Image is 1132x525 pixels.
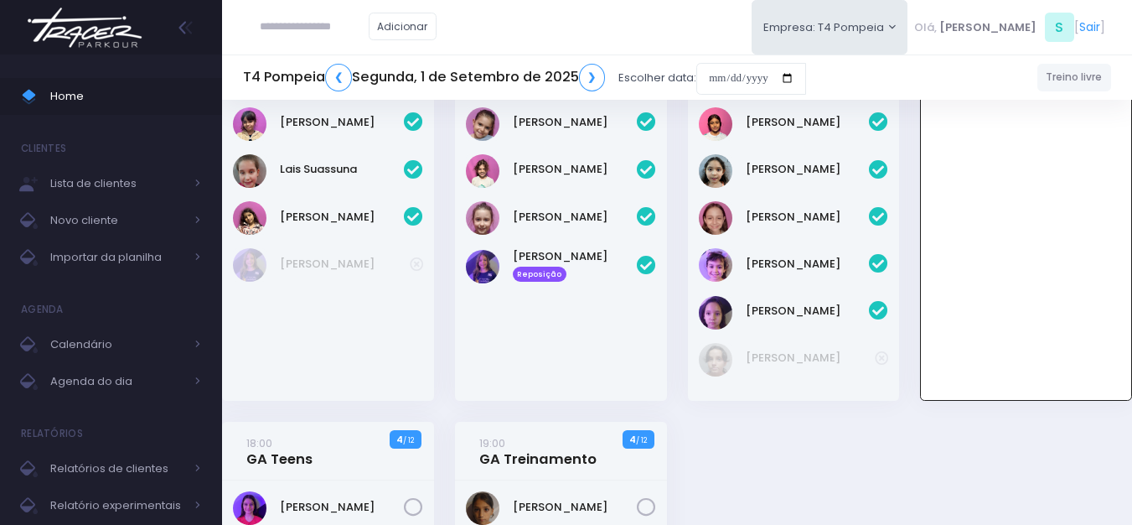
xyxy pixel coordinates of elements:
[369,13,437,40] a: Adicionar
[243,59,806,97] div: Escolher data:
[1045,13,1074,42] span: S
[233,248,266,282] img: Rosa Widman
[50,334,184,356] span: Calendário
[513,267,566,282] span: Reposição
[699,154,732,188] img: Luisa Yen Muller
[243,64,605,91] h5: T4 Pompeia Segunda, 1 de Setembro de 2025
[699,248,732,282] img: Nina Loureiro Andrusyszyn
[513,161,637,178] a: [PERSON_NAME]
[914,19,937,36] span: Olá,
[746,350,876,366] a: [PERSON_NAME]
[21,293,64,326] h4: Agenda
[21,417,83,450] h4: Relatórios
[466,491,499,525] img: Ana Laura Nóbrega
[746,256,870,273] a: [PERSON_NAME]
[280,499,404,516] a: [PERSON_NAME]
[699,201,732,235] img: Marina Xidis Cerqueira
[939,19,1036,36] span: [PERSON_NAME]
[280,209,404,226] a: [PERSON_NAME]
[50,210,184,231] span: Novo cliente
[513,248,637,282] a: [PERSON_NAME] Reposição
[325,64,352,91] a: ❮
[1037,64,1112,91] a: Treino livre
[466,250,499,283] img: Rosa Widman
[50,173,184,195] span: Lista de clientes
[1079,18,1100,36] a: Sair
[513,499,637,516] a: [PERSON_NAME]
[233,201,266,235] img: Luiza Braz
[746,303,870,320] a: [PERSON_NAME]
[233,107,266,141] img: Clarice Lopes
[403,435,414,445] small: / 12
[50,495,184,517] span: Relatório experimentais
[513,114,637,131] a: [PERSON_NAME]
[280,256,410,273] a: [PERSON_NAME]
[636,435,647,445] small: / 12
[907,8,1111,46] div: [ ]
[233,491,266,525] img: Athina Torres Kambourakis
[280,161,404,178] a: Lais Suassuna
[246,434,313,468] a: 18:00GA Teens
[579,64,606,91] a: ❯
[50,371,184,392] span: Agenda do dia
[466,107,499,141] img: LARA SHIMABUC
[746,161,870,178] a: [PERSON_NAME]
[246,435,272,451] small: 18:00
[513,209,637,226] a: [PERSON_NAME]
[50,458,184,480] span: Relatórios de clientes
[746,209,870,226] a: [PERSON_NAME]
[396,433,403,446] strong: 4
[746,114,870,131] a: [PERSON_NAME]
[699,343,732,377] img: Luiza Lobello Demônaco
[479,434,597,468] a: 19:00GA Treinamento
[466,154,499,188] img: Mariana Tamarindo de Souza
[699,107,732,141] img: Clara Sigolo
[233,154,266,188] img: Lais Suassuna
[479,435,505,451] small: 19:00
[466,201,499,235] img: Rafaella Medeiros
[699,296,732,330] img: Sophie Aya Porto Shimabuco
[629,433,636,446] strong: 4
[21,132,66,165] h4: Clientes
[50,247,184,268] span: Importar da planilha
[280,114,404,131] a: [PERSON_NAME]
[50,86,201,107] span: Home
